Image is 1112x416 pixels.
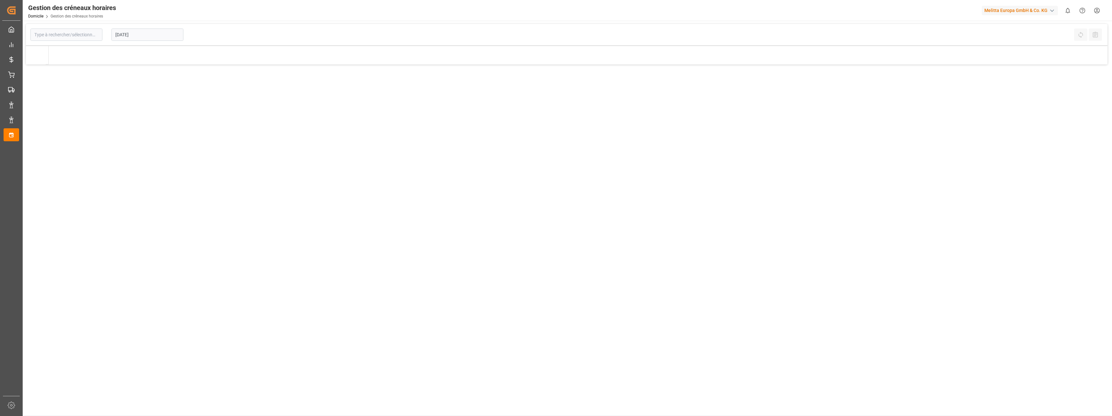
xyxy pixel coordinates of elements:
[1060,3,1075,18] button: Afficher 0 nouvelles notifications
[111,29,183,41] input: JJ-MM-AAAA
[1075,3,1090,18] button: Centre d’aide
[982,4,1060,17] button: Melitta Europa GmbH & Co. KG
[984,7,1048,14] font: Melitta Europa GmbH & Co. KG
[28,14,43,18] a: Domicile
[28,3,116,13] div: Gestion des créneaux horaires
[30,29,102,41] input: Type à rechercher/sélectionner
